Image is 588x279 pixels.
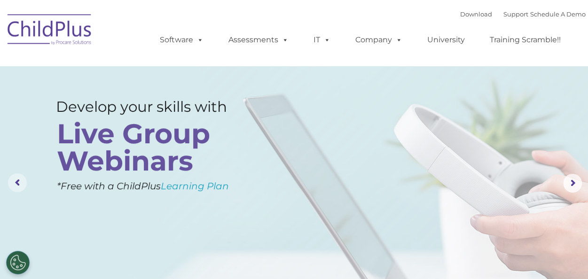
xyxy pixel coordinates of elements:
a: Company [346,31,412,49]
a: Schedule A Demo [530,10,586,18]
font: | [460,10,586,18]
a: IT [304,31,340,49]
rs-layer: Develop your skills with [56,98,251,116]
a: Training Scramble!! [480,31,570,49]
span: Last name [131,62,159,69]
a: Support [503,10,528,18]
a: Assessments [219,31,298,49]
img: ChildPlus by Procare Solutions [3,8,97,54]
a: University [418,31,474,49]
a: Download [460,10,492,18]
a: Software [150,31,213,49]
rs-layer: *Free with a ChildPlus [57,178,265,195]
button: Cookies Settings [6,251,30,274]
rs-layer: Live Group Webinars [57,120,248,175]
span: Phone number [131,101,171,108]
a: Learning Plan [161,180,229,192]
